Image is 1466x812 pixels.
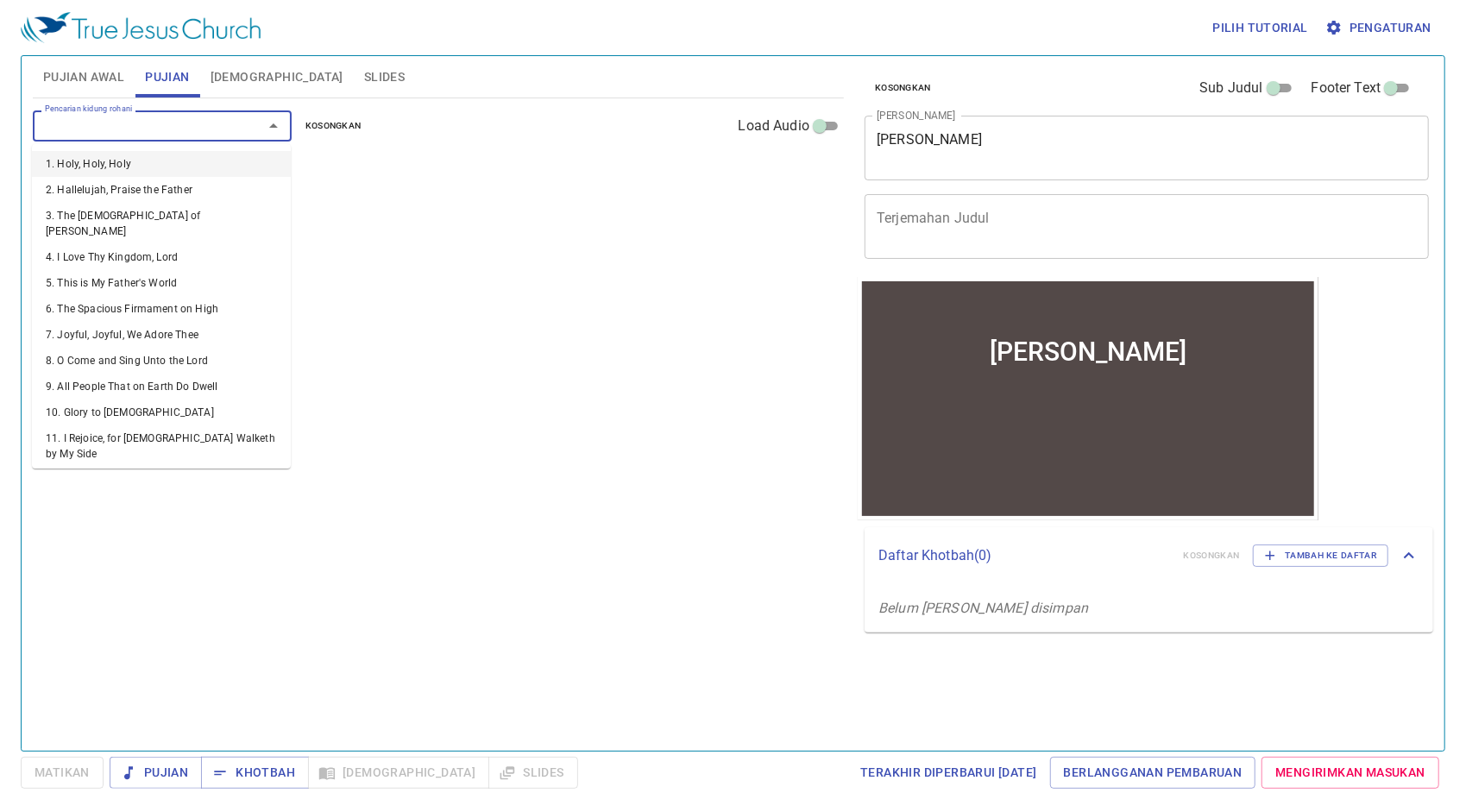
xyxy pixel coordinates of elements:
[739,116,810,136] span: Load Audio
[1205,12,1315,44] button: Pilih tutorial
[215,762,295,784] span: Khotbah
[261,114,286,138] button: Close
[305,118,362,134] span: Kosongkan
[1253,544,1388,567] button: Tambah ke Daftar
[1262,757,1439,789] a: Mengirimkan Masukan
[43,66,124,88] span: Pujian Awal
[123,762,188,784] span: Pujian
[1050,757,1256,789] a: Berlangganan Pembaruan
[1064,762,1243,784] span: Berlangganan Pembaruan
[364,66,405,88] span: Slides
[32,374,291,400] li: 9. All People That on Earth Do Dwell
[1264,548,1377,563] span: Tambah ke Daftar
[32,151,291,177] li: 1. Holy, Holy, Holy
[1322,12,1438,44] button: Pengaturan
[865,78,941,98] button: Kosongkan
[32,467,291,493] li: 12. When I Can Read My Title Clear
[865,527,1433,584] div: Daftar Khotbah(0)KosongkanTambah ke Daftar
[295,116,372,136] button: Kosongkan
[1212,17,1308,39] span: Pilih tutorial
[110,757,202,789] button: Pujian
[1275,762,1425,784] span: Mengirimkan Masukan
[32,244,291,270] li: 4. I Love Thy Kingdom, Lord
[878,600,1088,616] i: Belum [PERSON_NAME] disimpan
[1312,78,1381,98] span: Footer Text
[853,757,1043,789] a: Terakhir Diperbarui [DATE]
[1199,78,1262,98] span: Sub Judul
[211,66,343,88] span: [DEMOGRAPHIC_DATA]
[878,545,1170,566] p: Daftar Khotbah ( 0 )
[32,203,291,244] li: 3. The [DEMOGRAPHIC_DATA] of [PERSON_NAME]
[201,757,309,789] button: Khotbah
[32,425,291,467] li: 11. I Rejoice, for [DEMOGRAPHIC_DATA] Walketh by My Side
[32,348,291,374] li: 8. O Come and Sing Unto the Lord
[32,296,291,322] li: 6. The Spacious Firmament on High
[860,762,1036,784] span: Terakhir Diperbarui [DATE]
[32,400,291,425] li: 10. Glory to [DEMOGRAPHIC_DATA]
[145,66,189,88] span: Pujian
[875,80,931,96] span: Kosongkan
[21,12,261,43] img: True Jesus Church
[32,322,291,348] li: 7. Joyful, Joyful, We Adore Thee
[32,270,291,296] li: 5. This is My Father's World
[858,277,1318,520] iframe: from-child
[1329,17,1431,39] span: Pengaturan
[32,177,291,203] li: 2. Hallelujah, Praise the Father
[877,131,1417,164] textarea: [PERSON_NAME]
